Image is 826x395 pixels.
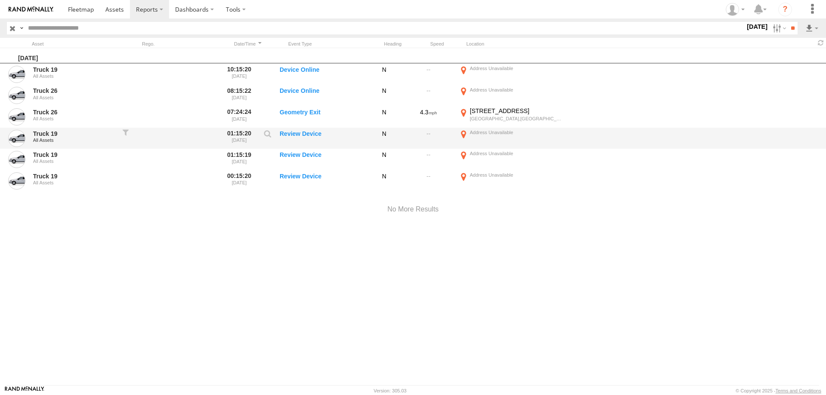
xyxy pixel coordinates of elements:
div: N [369,171,399,191]
a: Truck 19 [33,130,117,138]
label: 10:15:20 [DATE] [223,64,256,84]
div: All Assets [33,73,117,79]
div: N [369,64,399,84]
label: Click to View Event Location [458,64,565,84]
div: All Assets [33,95,117,100]
label: 07:24:24 [DATE] [223,107,256,127]
div: N [369,129,399,148]
span: Refresh [816,39,826,47]
img: rand-logo.svg [9,6,53,12]
label: Review Device [280,150,366,169]
div: All Assets [33,180,117,185]
a: Truck 26 [33,108,117,116]
label: Review Device [280,129,366,148]
label: Click to View Event Location [458,150,565,169]
label: Geometry Exit [280,107,366,127]
a: Truck 19 [33,151,117,159]
label: Search Query [18,22,25,34]
label: Export results as... [804,22,819,34]
a: Truck 19 [33,172,117,180]
label: 01:15:20 [DATE] [223,129,256,148]
div: All Assets [33,138,117,143]
div: All Assets [33,159,117,164]
div: Filter to this asset's events [121,129,130,148]
a: Truck 19 [33,66,117,73]
div: N [369,107,399,127]
label: Device Online [280,64,366,84]
label: 00:15:20 [DATE] [223,171,256,191]
div: N [369,86,399,106]
label: Click to View Event Location [458,171,565,191]
label: [DATE] [745,22,769,31]
label: 08:15:22 [DATE] [223,86,256,106]
div: N [369,150,399,169]
label: Click to View Event Location [458,129,565,148]
label: 01:15:19 [DATE] [223,150,256,169]
div: Click to Sort [231,41,264,47]
div: All Assets [33,116,117,121]
a: Terms and Conditions [776,388,821,393]
a: Visit our Website [5,386,44,395]
label: Click to View Event Location [458,107,565,127]
label: Review Device [280,171,366,191]
div: 4.3 [403,107,454,127]
div: Samantha Graf [723,3,748,16]
i: ? [778,3,792,16]
label: Search Filter Options [769,22,788,34]
div: [STREET_ADDRESS] [470,107,564,115]
div: [GEOGRAPHIC_DATA],[GEOGRAPHIC_DATA] [470,116,564,122]
div: © Copyright 2025 - [736,388,821,393]
label: View Event Parameters [260,130,275,142]
label: Device Online [280,86,366,106]
div: Version: 305.03 [374,388,407,393]
a: Truck 26 [33,87,117,95]
label: Click to View Event Location [458,86,565,106]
